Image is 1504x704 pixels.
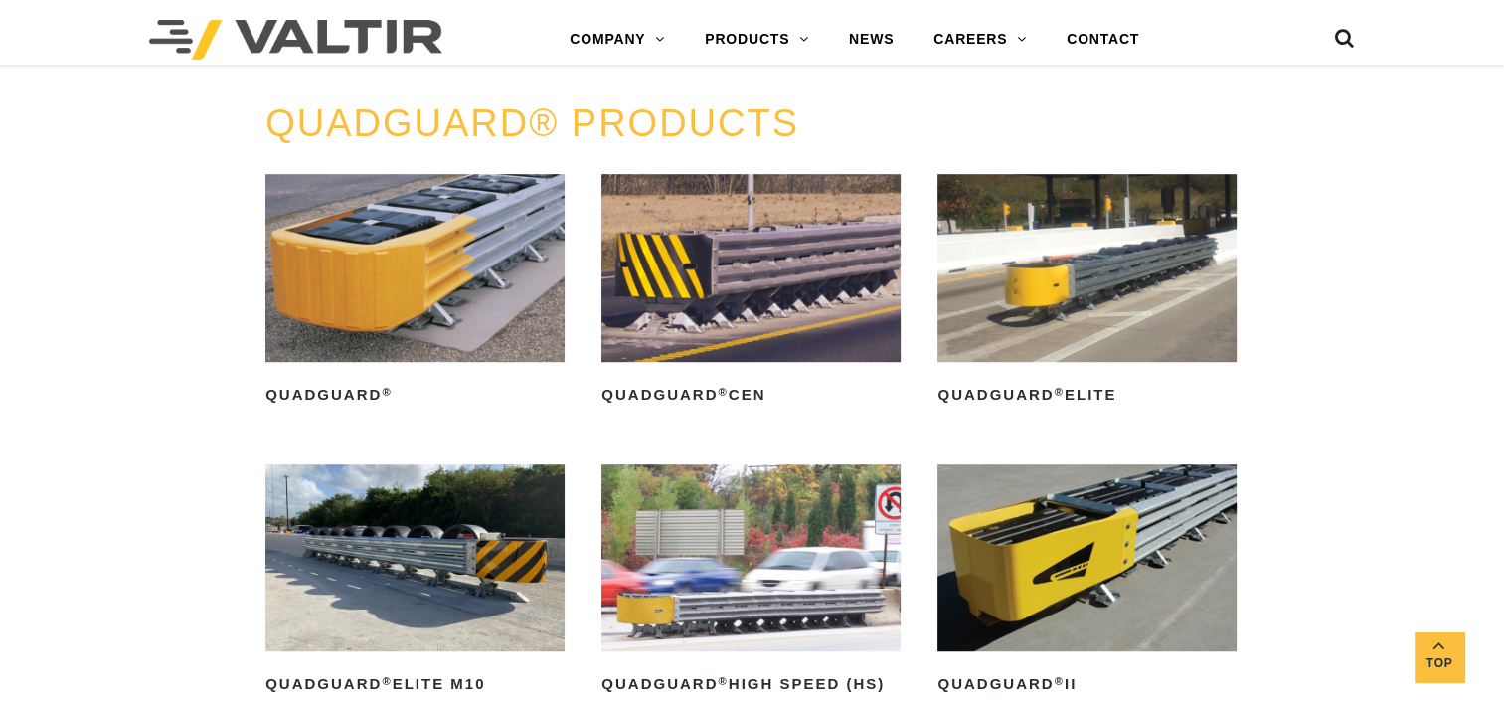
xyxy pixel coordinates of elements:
[937,669,1237,701] h2: QuadGuard II
[1047,20,1159,60] a: CONTACT
[149,20,442,60] img: Valtir
[829,20,914,60] a: NEWS
[1415,652,1464,675] span: Top
[265,174,565,411] a: QuadGuard®
[601,174,901,411] a: QuadGuard®CEN
[1415,632,1464,682] a: Top
[265,102,799,144] a: QUADGUARD® PRODUCTS
[382,386,392,398] sup: ®
[937,174,1237,411] a: QuadGuard®Elite
[718,386,728,398] sup: ®
[718,675,728,687] sup: ®
[265,669,565,701] h2: QuadGuard Elite M10
[382,675,392,687] sup: ®
[1055,675,1065,687] sup: ®
[1055,386,1065,398] sup: ®
[550,20,685,60] a: COMPANY
[914,20,1047,60] a: CAREERS
[937,380,1237,412] h2: QuadGuard Elite
[685,20,829,60] a: PRODUCTS
[937,464,1237,701] a: QuadGuard®II
[265,380,565,412] h2: QuadGuard
[601,669,901,701] h2: QuadGuard High Speed (HS)
[601,464,901,701] a: QuadGuard®High Speed (HS)
[601,380,901,412] h2: QuadGuard CEN
[265,464,565,701] a: QuadGuard®Elite M10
